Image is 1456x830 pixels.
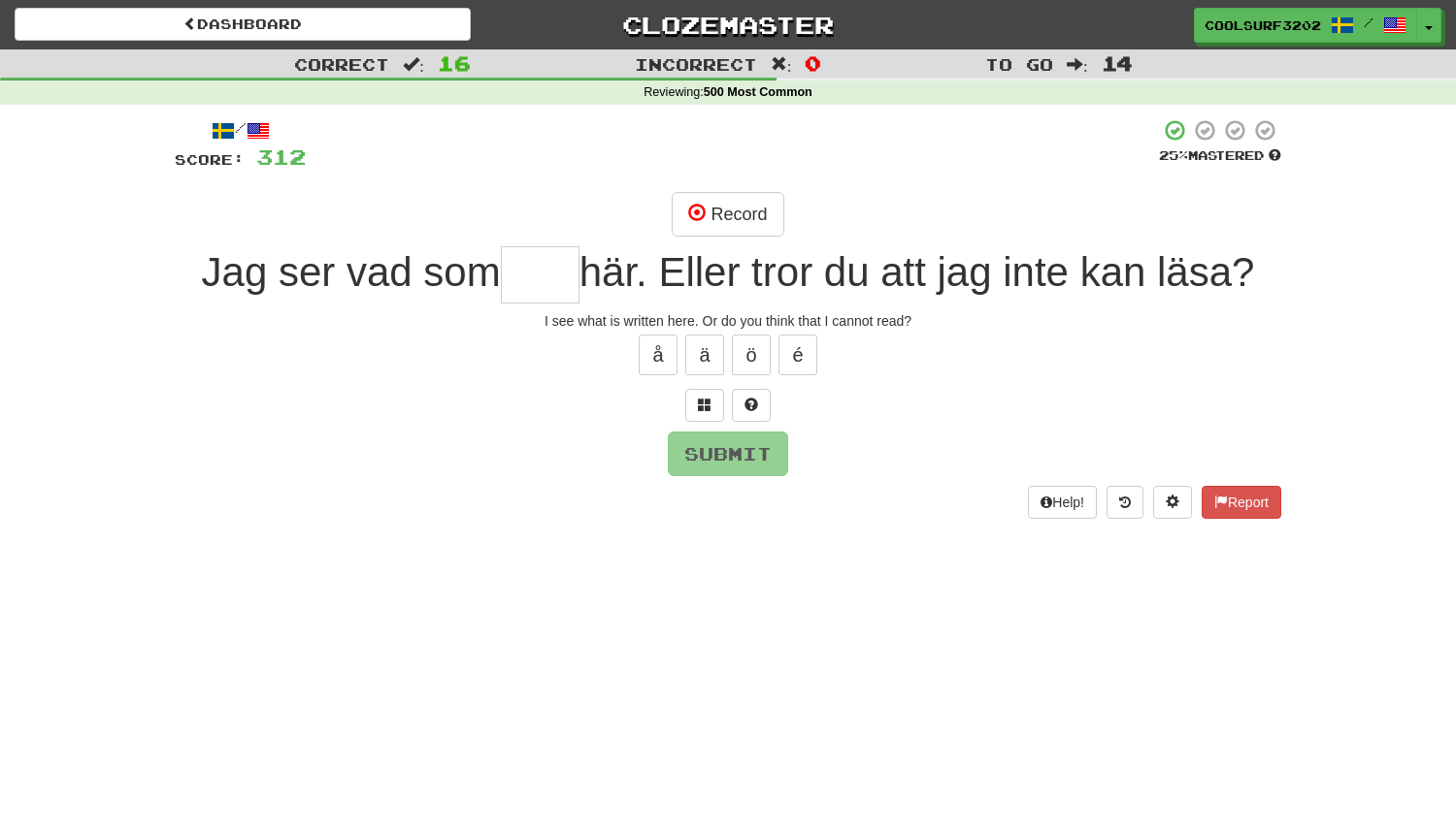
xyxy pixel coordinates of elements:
[771,56,792,73] span: :
[732,389,771,422] button: Single letter hint - you only get 1 per sentence and score half the points! alt+h
[1028,486,1097,519] button: Help!
[635,54,757,74] span: Incorrect
[15,8,471,41] a: Dashboard
[579,249,1255,295] span: här. Eller tror du att jag inte kan läsa?
[685,335,724,375] button: ä
[202,249,501,295] span: Jag ser vad som
[1364,16,1373,29] span: /
[639,335,678,375] button: å
[1102,51,1133,75] span: 14
[685,389,724,422] button: Switch sentence to multiple choice alt+p
[704,85,812,99] strong: 500 Most Common
[778,335,817,375] button: é
[500,8,956,42] a: Clozemaster
[732,335,771,375] button: ö
[668,431,788,476] button: Submit
[1194,8,1417,43] a: CoolSurf3202 /
[175,118,306,143] div: /
[1159,147,1281,165] div: Mastered
[805,51,821,75] span: 0
[1067,56,1088,73] span: :
[438,51,471,75] span: 16
[175,311,1281,331] div: I see what is written here. Or do you think that I cannot read?
[294,54,389,74] span: Correct
[1202,486,1281,519] button: Report
[985,54,1053,74] span: To go
[175,151,245,168] span: Score:
[672,192,783,237] button: Record
[1159,147,1188,163] span: 25 %
[1205,16,1321,34] span: CoolSurf3202
[256,144,306,169] span: 312
[403,56,424,73] span: :
[1107,486,1143,519] button: Round history (alt+y)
